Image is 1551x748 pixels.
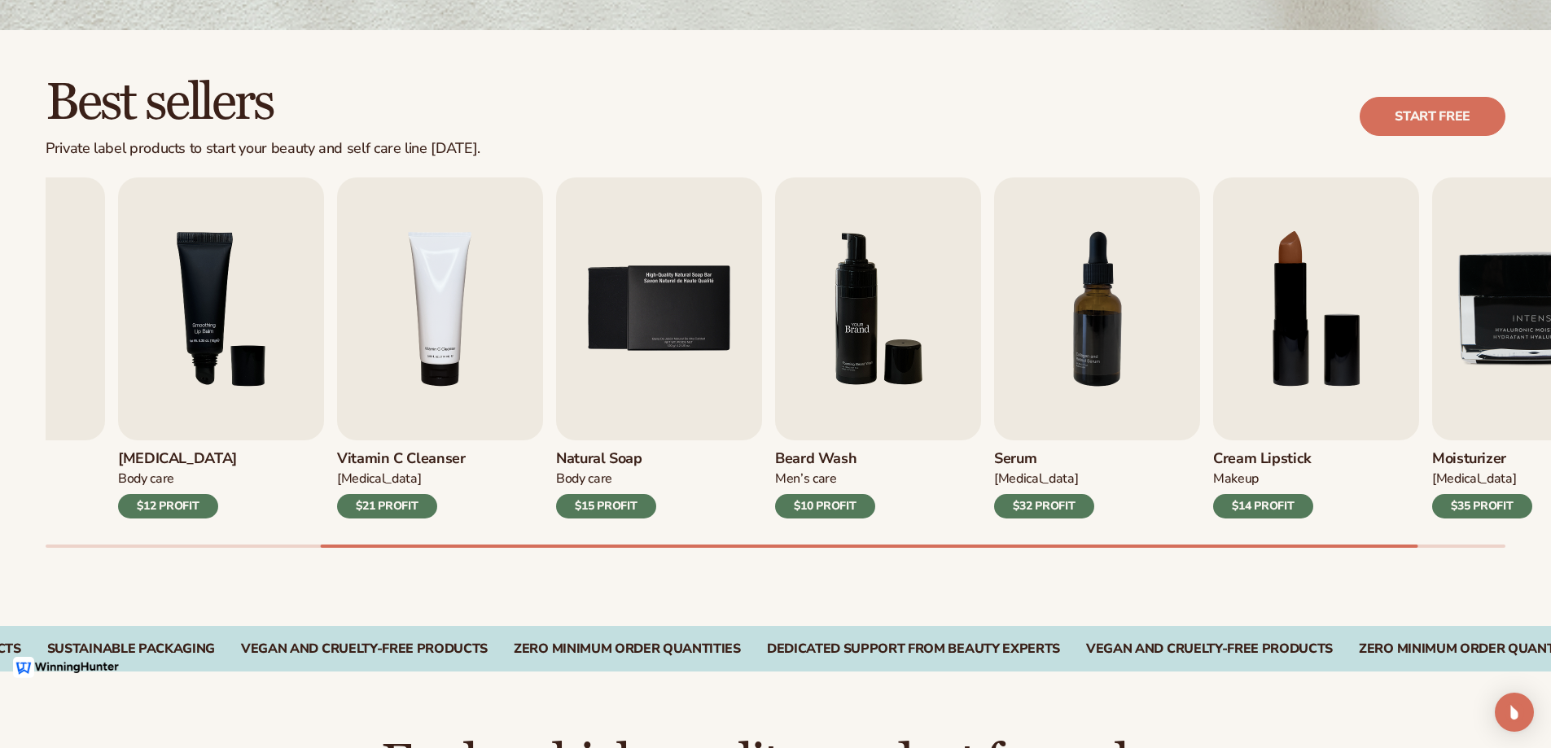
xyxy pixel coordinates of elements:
[241,641,488,657] div: VEGAN AND CRUELTY-FREE PRODUCTS
[556,450,656,468] h3: Natural Soap
[767,641,1060,657] div: DEDICATED SUPPORT FROM BEAUTY EXPERTS
[556,177,762,518] a: 5 / 9
[337,494,437,518] div: $21 PROFIT
[994,494,1094,518] div: $32 PROFIT
[337,470,466,488] div: [MEDICAL_DATA]
[775,494,875,518] div: $10 PROFIT
[556,494,656,518] div: $15 PROFIT
[514,641,741,657] div: ZERO MINIMUM ORDER QUANTITIES
[994,450,1094,468] h3: Serum
[775,177,981,518] a: 6 / 9
[1360,97,1505,136] a: Start free
[1213,450,1313,468] h3: Cream Lipstick
[118,494,218,518] div: $12 PROFIT
[46,140,480,158] div: Private label products to start your beauty and self care line [DATE].
[118,470,237,488] div: Body Care
[337,450,466,468] h3: Vitamin C Cleanser
[1432,450,1532,468] h3: Moisturizer
[1432,494,1532,518] div: $35 PROFIT
[994,470,1094,488] div: [MEDICAL_DATA]
[1213,177,1419,518] a: 8 / 9
[118,450,237,468] h3: [MEDICAL_DATA]
[775,450,875,468] h3: Beard Wash
[1213,470,1313,488] div: Makeup
[775,177,981,440] img: Shopify Image 7
[118,177,324,518] a: 3 / 9
[1213,494,1313,518] div: $14 PROFIT
[337,177,543,518] a: 4 / 9
[47,641,215,657] div: SUSTAINABLE PACKAGING
[46,76,480,130] h2: Best sellers
[994,177,1200,518] a: 7 / 9
[1495,693,1534,732] div: Open Intercom Messenger
[1086,641,1333,657] div: Vegan and Cruelty-Free Products
[1432,470,1532,488] div: [MEDICAL_DATA]
[775,470,875,488] div: Men’s Care
[556,470,656,488] div: Body Care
